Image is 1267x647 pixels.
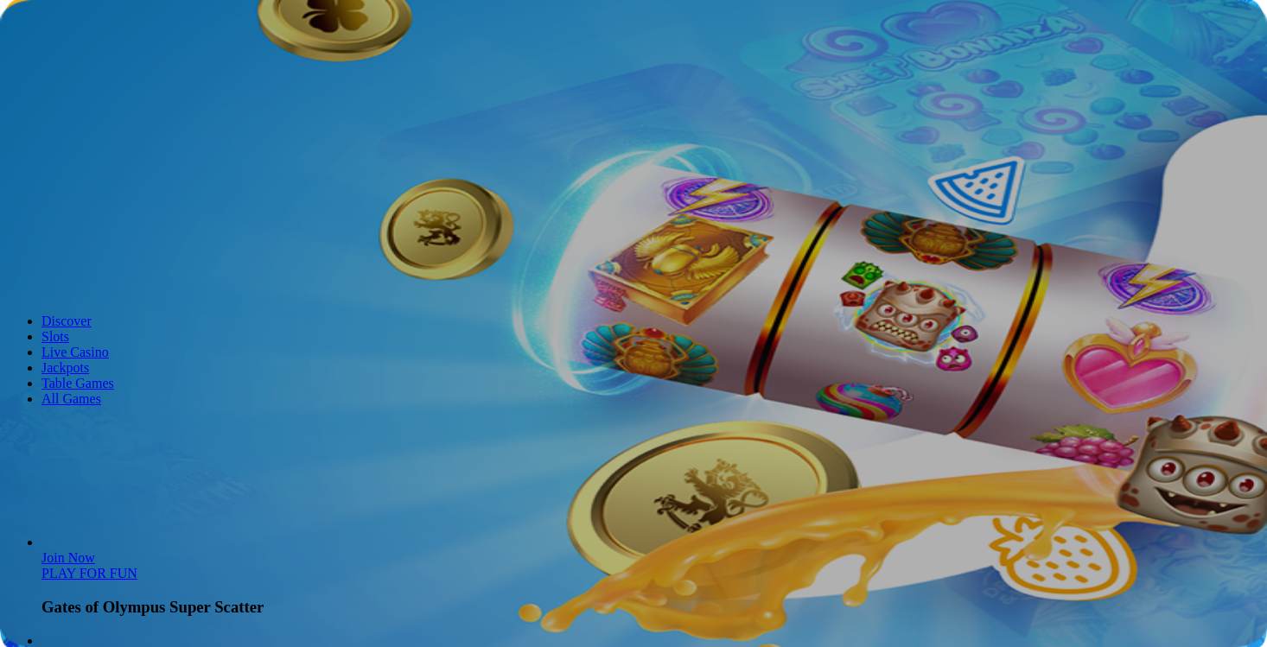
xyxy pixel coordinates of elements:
[41,550,95,565] a: Gates of Olympus Super Scatter
[41,550,95,565] span: Join Now
[7,284,1260,407] nav: Lobby
[41,535,1260,617] article: Gates of Olympus Super Scatter
[41,329,69,344] a: Slots
[41,345,109,359] a: Live Casino
[41,566,137,580] a: Gates of Olympus Super Scatter
[41,391,101,406] a: All Games
[41,598,1260,617] h3: Gates of Olympus Super Scatter
[41,360,89,375] a: Jackpots
[41,376,114,390] a: Table Games
[41,314,92,328] a: Discover
[7,284,1260,439] header: Lobby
